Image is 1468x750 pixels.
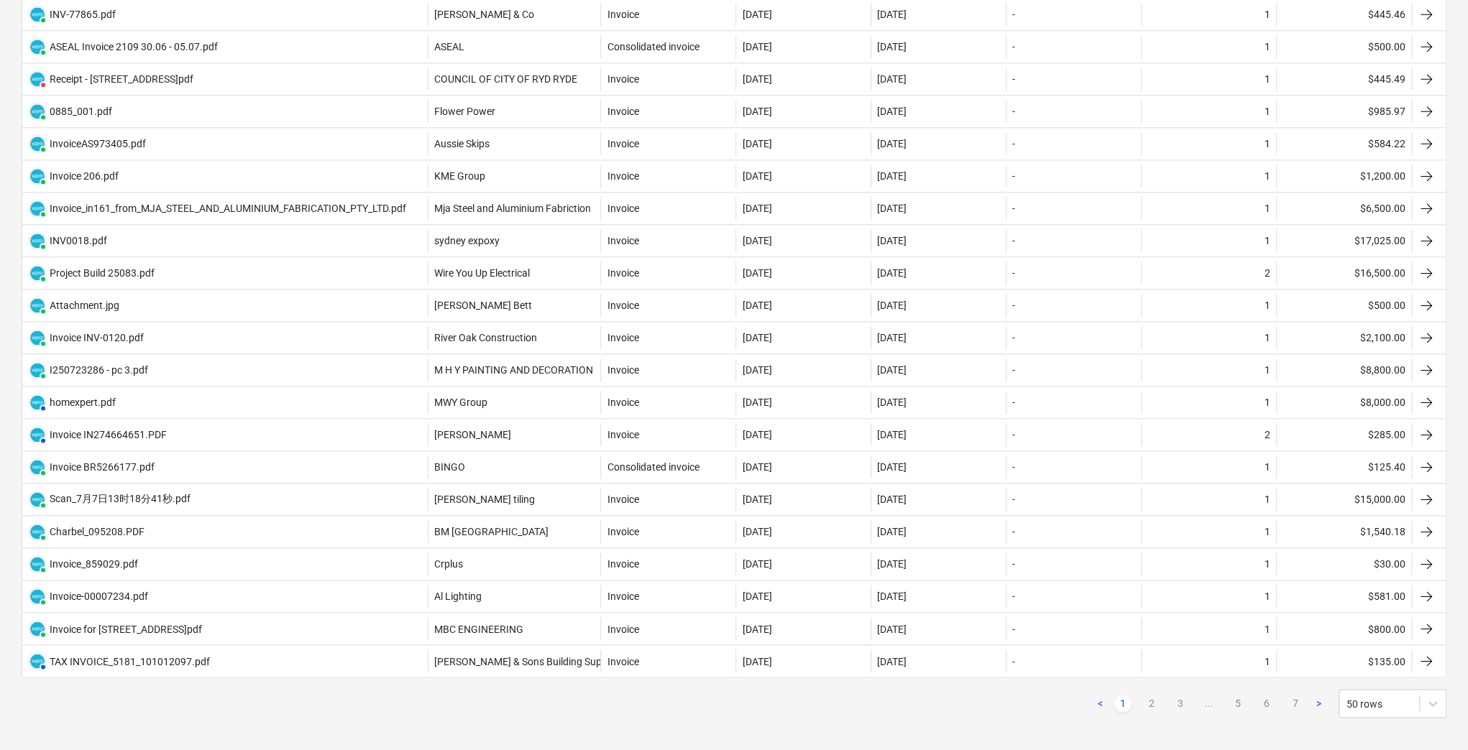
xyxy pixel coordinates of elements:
[1012,494,1015,505] div: -
[1276,585,1411,608] div: $581.00
[742,461,771,473] div: [DATE]
[50,203,406,214] div: Invoice_in161_from_MJA_STEEL_AND_ALUMINIUM_FABRICATION_PTY_LTD.pdf
[1276,391,1411,414] div: $8,000.00
[50,461,155,473] div: Invoice BR5266177.pdf
[742,364,771,376] div: [DATE]
[434,73,577,85] div: COUNCIL OF CITY OF RYD RYDE
[28,587,47,606] div: Invoice has been synced with Xero and its status is currently PAID
[1265,526,1270,537] div: 1
[742,558,771,570] div: [DATE]
[1265,332,1270,343] div: 1
[1258,695,1275,712] a: Page 6
[742,267,771,279] div: [DATE]
[1276,165,1411,187] div: $1,200.00
[1012,591,1015,602] div: -
[30,40,45,54] img: xero.svg
[1265,170,1270,182] div: 1
[877,9,907,20] div: [DATE]
[1265,558,1270,570] div: 1
[28,5,47,24] div: Invoice has been synced with Xero and its status is currently PAID
[877,235,907,246] div: [DATE]
[1265,203,1270,214] div: 1
[607,558,638,570] div: Invoice
[28,134,47,153] div: Invoice has been synced with Xero and its status is currently PAID
[30,524,45,539] img: xero.svg
[50,41,218,52] div: ASEAL Invoice 2109 30.06 - 05.07.pdf
[1114,695,1132,712] a: Page 1 is your current page
[607,461,699,473] div: Consolidated invoice
[1012,526,1015,537] div: -
[877,558,907,570] div: [DATE]
[50,106,112,117] div: 0885_001.pdf
[742,106,771,117] div: [DATE]
[1276,294,1411,317] div: $500.00
[1012,558,1015,570] div: -
[434,494,535,505] div: [PERSON_NAME] tiling
[742,623,771,634] div: [DATE]
[1265,267,1270,279] div: 2
[1012,397,1015,408] div: -
[607,41,699,52] div: Consolidated invoice
[1143,695,1160,712] a: Page 2
[30,492,45,506] img: xero.svg
[877,332,907,343] div: [DATE]
[877,397,907,408] div: [DATE]
[30,460,45,474] img: xero.svg
[607,397,638,408] div: Invoice
[607,170,638,182] div: Invoice
[50,591,148,602] div: Invoice-00007234.pdf
[1276,68,1411,91] div: $445.49
[742,332,771,343] div: [DATE]
[1276,488,1411,511] div: $15,000.00
[50,364,148,376] div: I250723286 - pc 3.pdf
[877,429,907,440] div: [DATE]
[877,138,907,149] div: [DATE]
[434,235,500,246] div: sydney expoxy
[434,591,482,602] div: Al Lighting
[30,136,45,151] img: xero.svg
[28,264,47,282] div: Invoice has been synced with Xero and its status is currently PAID
[877,41,907,52] div: [DATE]
[434,429,511,440] div: [PERSON_NAME]
[607,494,638,505] div: Invoice
[1265,591,1270,602] div: 1
[434,332,537,343] div: River Oak Construction
[28,167,47,185] div: Invoice has been synced with Xero and its status is currently PAID
[30,298,45,312] img: xero.svg
[1396,681,1468,750] iframe: Chat Widget
[30,201,45,216] img: xero.svg
[434,364,593,376] div: M H Y PAINTING AND DECORATION
[1265,73,1270,85] div: 1
[607,655,638,667] div: Invoice
[1012,461,1015,473] div: -
[1012,623,1015,634] div: -
[742,429,771,440] div: [DATE]
[1276,617,1411,640] div: $800.00
[28,296,47,315] div: Invoice has been synced with Xero and its status is currently PAID
[877,526,907,537] div: [DATE]
[1276,649,1411,672] div: $135.00
[50,493,191,506] div: Scan_7月7日13时18分41秒.pdf
[1012,9,1015,20] div: -
[28,458,47,476] div: Invoice has been synced with Xero and its status is currently PAID
[607,364,638,376] div: Invoice
[434,106,495,117] div: Flower Power
[607,106,638,117] div: Invoice
[1201,695,1218,712] a: ...
[1265,494,1270,505] div: 1
[742,41,771,52] div: [DATE]
[50,655,210,667] div: TAX INVOICE_5181_101012097.pdf
[877,591,907,602] div: [DATE]
[607,203,638,214] div: Invoice
[434,397,487,408] div: MWY Group
[30,72,45,86] img: xero.svg
[1012,73,1015,85] div: -
[1229,695,1247,712] a: Page 5
[50,429,167,440] div: Invoice IN274664651.PDF
[30,427,45,442] img: xero.svg
[1265,41,1270,52] div: 1
[1012,41,1015,52] div: -
[607,623,638,634] div: Invoice
[742,300,771,311] div: [DATE]
[877,73,907,85] div: [DATE]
